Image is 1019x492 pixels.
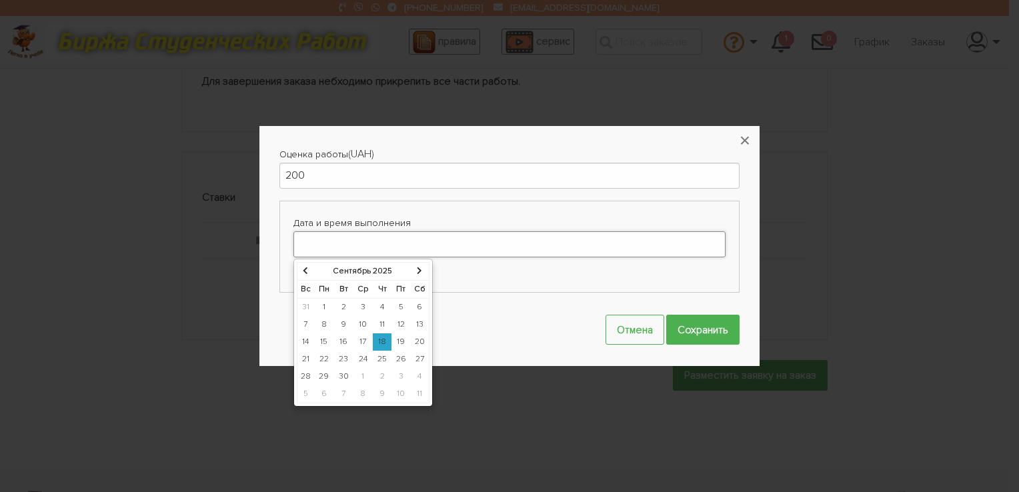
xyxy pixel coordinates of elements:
td: 2 [334,299,353,317]
td: 13 [411,316,429,333]
button: × [730,126,760,155]
label: Дата и время выполнения [293,215,726,231]
td: 6 [314,385,334,403]
td: 11 [373,316,391,333]
td: 31 [297,299,314,317]
label: Оценка работы [279,146,348,163]
td: 10 [353,316,373,333]
td: 1 [314,299,334,317]
td: 27 [411,351,429,368]
td: 14 [297,333,314,351]
td: 7 [297,316,314,333]
td: 18 [373,333,391,351]
th: Пт [391,281,411,299]
td: 4 [411,368,429,385]
td: 22 [314,351,334,368]
td: 8 [353,385,373,403]
span: (UAH) [348,147,374,161]
th: Чт [373,281,391,299]
th: Сб [411,281,429,299]
td: 16 [334,333,353,351]
td: 3 [391,368,411,385]
td: 6 [411,299,429,317]
th: Ср [353,281,373,299]
td: 1 [353,368,373,385]
td: 28 [297,368,314,385]
th: Вс [297,281,314,299]
td: 5 [391,299,411,317]
td: 24 [353,351,373,368]
th: Пн [314,281,334,299]
td: 12 [391,316,411,333]
input: Сохранить [666,315,740,345]
td: 23 [334,351,353,368]
td: 9 [334,316,353,333]
td: 4 [373,299,391,317]
td: 21 [297,351,314,368]
td: 2 [373,368,391,385]
td: 11 [411,385,429,403]
td: 17 [353,333,373,351]
td: 26 [391,351,411,368]
td: 20 [411,333,429,351]
td: 10 [391,385,411,403]
td: 9 [373,385,391,403]
td: 29 [314,368,334,385]
td: 8 [314,316,334,333]
td: 15 [314,333,334,351]
td: 25 [373,351,391,368]
th: Сентябрь 2025 [314,263,411,281]
td: 3 [353,299,373,317]
button: Отмена [606,315,664,345]
td: 5 [297,385,314,403]
th: Вт [334,281,353,299]
td: 30 [334,368,353,385]
td: 19 [391,333,411,351]
td: 7 [334,385,353,403]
